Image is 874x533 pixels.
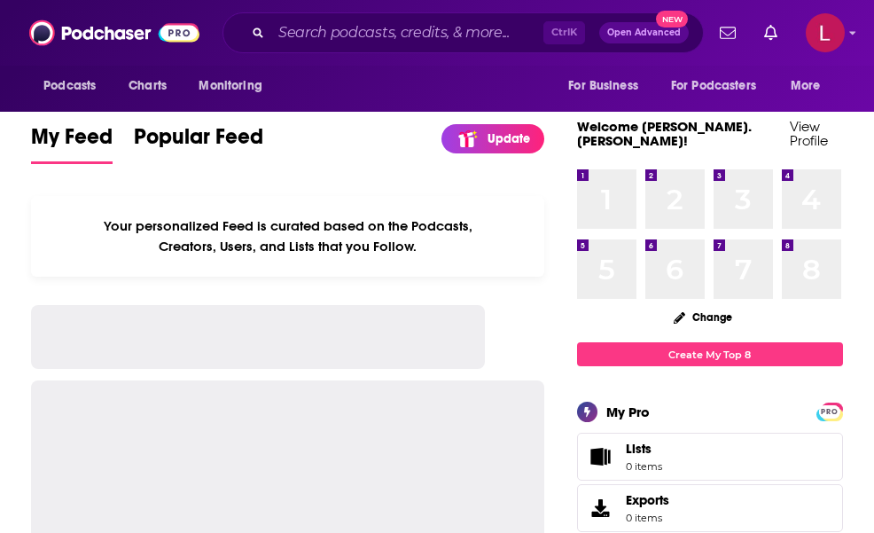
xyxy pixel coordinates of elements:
a: Show notifications dropdown [757,18,784,48]
button: open menu [186,69,285,103]
span: More [791,74,821,98]
button: Change [663,306,743,328]
span: For Podcasters [671,74,756,98]
span: For Business [568,74,638,98]
a: Welcome [PERSON_NAME].[PERSON_NAME]! [577,118,752,149]
span: PRO [819,405,840,419]
button: open menu [556,69,660,103]
button: open menu [659,69,782,103]
span: Open Advanced [607,28,681,37]
div: Your personalized Feed is curated based on the Podcasts, Creators, Users, and Lists that you Follow. [31,196,544,277]
span: Ctrl K [543,21,585,44]
span: Popular Feed [134,123,263,161]
span: 0 items [626,512,669,524]
a: View Profile [790,118,828,149]
span: Exports [626,492,669,508]
input: Search podcasts, credits, & more... [271,19,543,47]
a: PRO [819,404,840,418]
button: open menu [31,69,119,103]
p: Update [488,131,530,146]
a: Show notifications dropdown [713,18,743,48]
div: Search podcasts, credits, & more... [222,12,704,53]
a: Charts [117,69,177,103]
img: Podchaser - Follow, Share and Rate Podcasts [29,16,199,50]
button: Show profile menu [806,13,845,52]
a: Update [441,124,544,153]
span: Exports [583,496,619,521]
span: Lists [583,444,619,469]
span: New [656,11,688,27]
a: My Feed [31,123,113,164]
a: Create My Top 8 [577,342,843,366]
a: Lists [577,433,843,481]
span: My Feed [31,123,113,161]
button: open menu [778,69,843,103]
img: User Profile [806,13,845,52]
a: Exports [577,484,843,532]
span: Lists [626,441,652,457]
span: Logged in as laura.carr [806,13,845,52]
span: Charts [129,74,167,98]
span: Monitoring [199,74,261,98]
a: Popular Feed [134,123,263,164]
button: Open AdvancedNew [599,22,689,43]
span: Lists [626,441,662,457]
span: Podcasts [43,74,96,98]
span: 0 items [626,460,662,473]
div: My Pro [606,404,650,420]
